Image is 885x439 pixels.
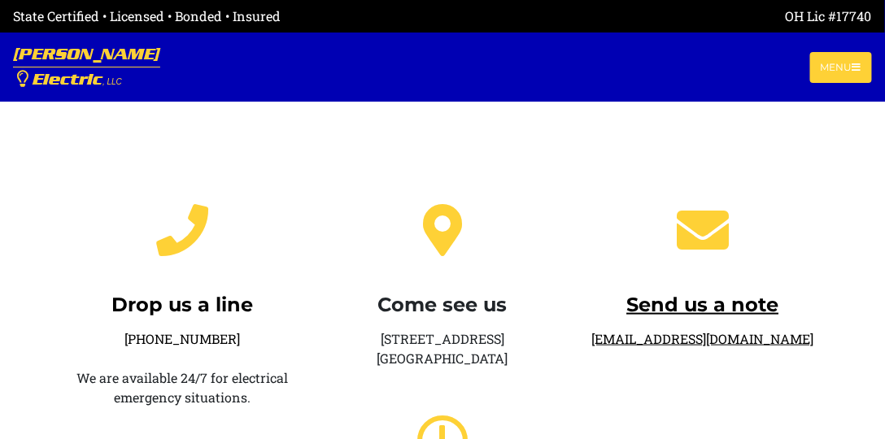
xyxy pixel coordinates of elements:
h4: Send us a note [585,293,821,317]
a: Send us a note[EMAIL_ADDRESS][DOMAIN_NAME] [585,219,821,347]
div: OH Lic #17740 [442,7,872,26]
button: Toggle navigation [810,52,872,83]
h4: Drop us a line [64,293,300,317]
span: , LLC [102,77,122,86]
h4: Come see us [325,293,560,317]
div: State Certified • Licensed • Bonded • Insured [13,7,442,26]
a: Drop us a line[PHONE_NUMBER] [64,219,300,347]
a: [PERSON_NAME] Electric, LLC [13,33,160,102]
